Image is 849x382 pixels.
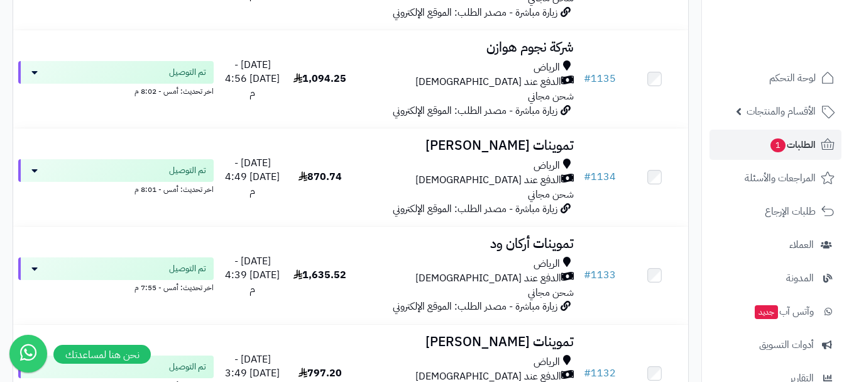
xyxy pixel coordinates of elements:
[584,267,591,283] span: #
[415,173,561,188] span: الدفع عند [DEMOGRAPHIC_DATA]
[293,267,346,283] span: 1,635.52
[759,336,814,354] span: أدوات التسويق
[584,366,591,381] span: #
[584,71,591,86] span: #
[769,69,816,87] span: لوحة التحكم
[359,138,574,153] h3: تموينات [PERSON_NAME]
[770,138,786,152] span: 1
[225,155,280,199] span: [DATE] - [DATE] 4:49 م
[528,89,574,104] span: شحن مجاني
[169,66,206,79] span: تم التوصيل
[359,40,574,55] h3: شركة نجوم هوازن
[584,169,616,184] a: #1134
[415,75,561,89] span: الدفع عند [DEMOGRAPHIC_DATA]
[789,236,814,254] span: العملاء
[769,136,816,154] span: الطلبات
[393,5,557,20] span: زيارة مباشرة - مصدر الطلب: الموقع الإلكتروني
[169,262,206,275] span: تم التوصيل
[534,60,560,75] span: الرياض
[709,130,841,160] a: الطلبات1
[534,355,560,369] span: الرياض
[709,330,841,360] a: أدوات التسويق
[709,196,841,227] a: طلبات الإرجاع
[709,296,841,327] a: وآتس آبجديد
[293,71,346,86] span: 1,094.25
[764,35,837,62] img: logo-2.png
[415,271,561,286] span: الدفع عند [DEMOGRAPHIC_DATA]
[299,169,342,184] span: 870.74
[584,366,616,381] a: #1132
[584,169,591,184] span: #
[393,103,557,118] span: زيارة مباشرة - مصدر الطلب: الموقع الإلكتروني
[747,103,816,120] span: الأقسام والمنتجات
[709,263,841,293] a: المدونة
[709,230,841,260] a: العملاء
[534,159,560,173] span: الرياض
[584,71,616,86] a: #1135
[755,305,778,319] span: جديد
[169,361,206,373] span: تم التوصيل
[169,164,206,177] span: تم التوصيل
[18,182,214,195] div: اخر تحديث: أمس - 8:01 م
[393,201,557,216] span: زيارة مباشرة - مصدر الطلب: الموقع الإلكتروني
[528,285,574,300] span: شحن مجاني
[225,57,280,101] span: [DATE] - [DATE] 4:56 م
[753,303,814,320] span: وآتس آب
[534,257,560,271] span: الرياض
[786,269,814,287] span: المدونة
[299,366,342,381] span: 797.20
[584,267,616,283] a: #1133
[18,280,214,293] div: اخر تحديث: أمس - 7:55 م
[709,63,841,93] a: لوحة التحكم
[359,237,574,251] h3: تموينات أركان ود
[359,335,574,349] h3: تموينات [PERSON_NAME]
[18,84,214,97] div: اخر تحديث: أمس - 8:02 م
[765,203,816,220] span: طلبات الإرجاع
[745,169,816,187] span: المراجعات والأسئلة
[709,163,841,193] a: المراجعات والأسئلة
[393,299,557,314] span: زيارة مباشرة - مصدر الطلب: الموقع الإلكتروني
[225,254,280,298] span: [DATE] - [DATE] 4:39 م
[528,187,574,202] span: شحن مجاني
